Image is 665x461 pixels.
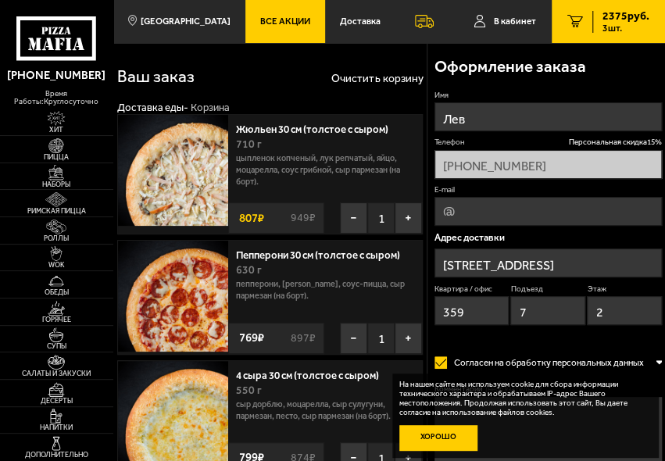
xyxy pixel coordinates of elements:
div: Корзина [191,101,230,114]
button: Очистить корзину [331,73,423,84]
label: Согласен на обработку персональных данных [434,349,657,375]
a: Жюльен 30 см (толстое с сыром) [236,120,402,135]
button: − [340,323,367,354]
span: 2375 руб. [602,11,649,22]
input: Имя [434,102,662,131]
h1: Ваш заказ [117,68,148,85]
span: Доставка [340,17,381,27]
label: E-mail [434,185,662,196]
input: @ [434,197,662,226]
span: 710 г [236,138,262,151]
span: 550 г [236,384,262,397]
button: + [395,323,422,354]
label: Квартира / офис [434,284,509,295]
span: 3 шт. [602,23,649,33]
span: [GEOGRAPHIC_DATA] [141,17,231,27]
p: На нашем сайте мы используем cookie для сбора информации технического характера и обрабатываем IP... [399,381,642,418]
strong: 807 ₽ [235,205,278,232]
span: 1 [367,323,395,354]
span: 1 [367,202,395,234]
span: В кабинет [494,17,536,27]
p: цыпленок копченый, лук репчатый, яйцо, моцарелла, соус грибной, сыр пармезан (на борт). [236,153,414,195]
span: Персональная скидка 15 % [569,138,662,148]
span: Все Акции [260,17,310,27]
input: +7 ( [434,150,662,179]
button: − [340,202,367,234]
button: Хорошо [399,425,477,451]
label: Имя [434,91,662,102]
p: сыр дорблю, моцарелла, сыр сулугуни, пармезан, песто, сыр пармезан (на борт). [236,399,414,429]
a: 4 сыра 30 см (толстое с сыром) [236,366,392,381]
label: Телефон [434,138,662,148]
span: 630 г [236,263,262,277]
a: Пепперони 30 см (толстое с сыром) [236,245,413,261]
p: пепперони, [PERSON_NAME], соус-пицца, сыр пармезан (на борт). [236,279,414,309]
s: 949 ₽ [288,213,317,223]
a: Доставка еды- [117,102,188,113]
label: Подъезд [510,284,585,295]
h3: Оформление заказа [434,59,586,75]
label: Этаж [587,284,661,295]
strong: 769 ₽ [235,324,278,352]
s: 897 ₽ [288,333,317,344]
button: + [395,202,422,234]
p: Адрес доставки [434,233,662,242]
